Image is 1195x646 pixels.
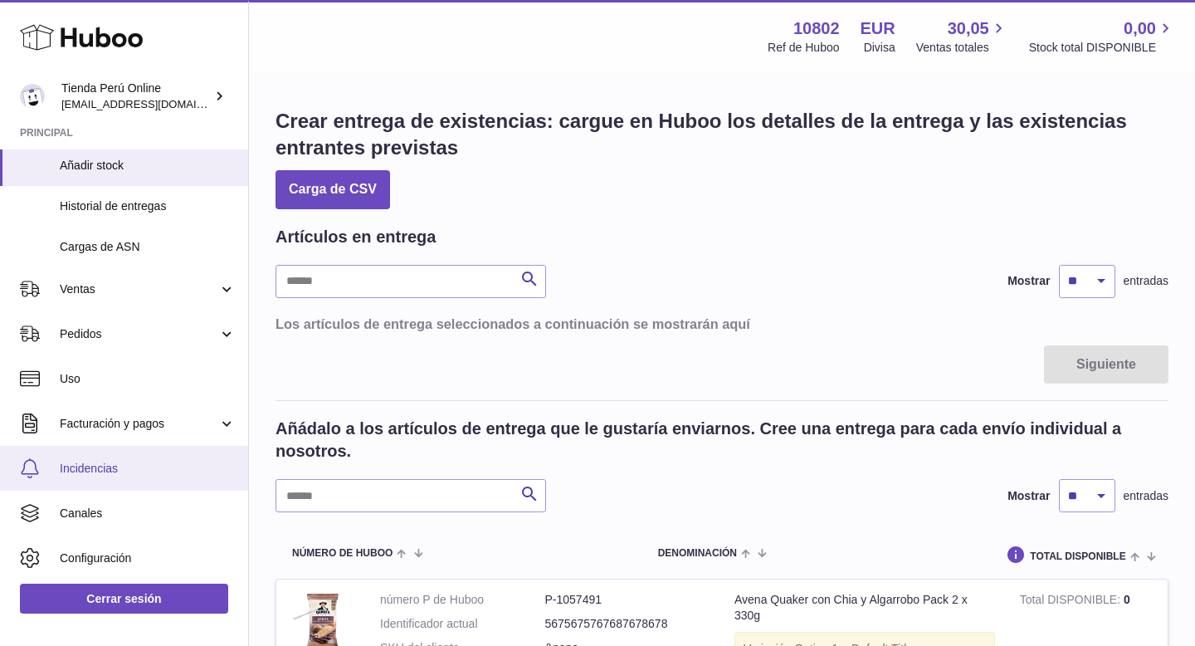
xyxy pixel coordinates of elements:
span: Historial de entregas [60,198,236,214]
span: Facturación y pagos [60,416,218,432]
span: Total DISPONIBLE [1030,551,1125,562]
span: 30,05 [948,17,989,40]
dt: Identificador actual [380,616,545,632]
span: Ventas totales [916,40,1008,56]
span: Stock total DISPONIBLE [1029,40,1175,56]
a: 30,05 Ventas totales [916,17,1008,56]
a: Cerrar sesión [20,584,228,614]
a: 0,00 Stock total DISPONIBLE [1029,17,1175,56]
span: Uso [60,371,236,387]
span: entradas [1124,273,1168,289]
strong: EUR [861,17,895,40]
label: Mostrar [1007,488,1050,504]
span: [EMAIL_ADDRESS][DOMAIN_NAME] [61,97,244,110]
span: Número de Huboo [292,548,393,559]
img: contacto@tiendaperuonline.com [20,84,45,109]
span: Canales [60,506,236,521]
strong: Total DISPONIBLE [1020,593,1124,610]
span: Añadir stock [60,158,236,174]
dt: número P de Huboo [380,592,545,608]
span: Denominación [658,548,737,559]
strong: 10802 [793,17,840,40]
span: entradas [1124,488,1168,504]
dd: P-1057491 [545,592,710,608]
span: 0,00 [1124,17,1156,40]
span: Ventas [60,281,218,297]
div: Divisa [864,40,895,56]
h2: Artículos en entrega [276,226,436,248]
h2: Añádalo a los artículos de entrega que le gustaría enviarnos. Cree una entrega para cada envío in... [276,418,1168,462]
div: Ref de Huboo [768,40,839,56]
button: Carga de CSV [276,170,390,209]
h3: Los artículos de entrega seleccionados a continuación se mostrarán aquí [276,315,1168,333]
span: Cargas de ASN [60,239,236,255]
dd: 5675675767687678678 [545,616,710,632]
span: Incidencias [60,461,236,477]
label: Mostrar [1007,273,1050,289]
span: Pedidos [60,326,218,342]
span: Configuración [60,551,236,566]
h1: Crear entrega de existencias: cargue en Huboo los detalles de la entrega y las existencias entran... [276,108,1168,162]
div: Tienda Perú Online [61,81,211,112]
